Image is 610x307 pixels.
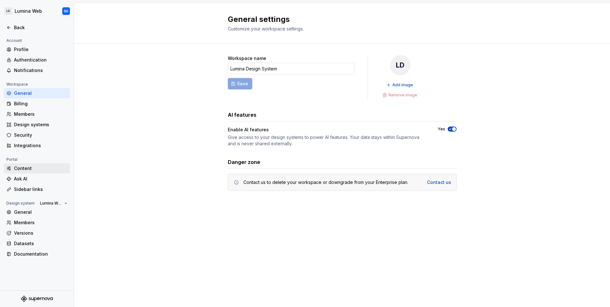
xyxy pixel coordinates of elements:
[228,26,304,31] span: Customize your workspace settings.
[390,55,410,75] div: LD
[14,101,67,107] div: Billing
[14,230,67,236] div: Versions
[4,184,70,194] a: Sidebar links
[4,163,70,173] a: Content
[228,158,260,166] h3: Danger zone
[4,218,70,228] a: Members
[4,23,70,33] a: Back
[14,240,67,247] div: Datasets
[4,120,70,130] a: Design systems
[4,88,70,98] a: General
[384,81,416,89] button: Add image
[4,109,70,119] a: Members
[4,99,70,109] a: Billing
[4,238,70,249] a: Datasets
[4,55,70,65] a: Authentication
[14,132,67,138] div: Security
[21,296,53,302] svg: Supernova Logo
[4,199,37,207] div: Design system
[14,121,67,128] div: Design systems
[14,142,67,149] div: Integrations
[14,111,67,117] div: Members
[228,134,426,147] div: Give access to your design systems to power AI features. Your data stays within Supernova and is ...
[4,174,70,184] a: Ask AI
[14,57,67,63] div: Authentication
[228,111,256,119] h3: AI features
[14,219,67,226] div: Members
[40,201,62,206] span: Lumina Web
[14,24,67,31] div: Back
[1,4,72,18] button: LDLumina WebSK
[15,8,42,14] div: Lumina Web
[14,209,67,215] div: General
[4,249,70,259] a: Documentation
[14,186,67,193] div: Sidebar links
[4,130,70,140] a: Security
[228,14,449,24] h2: General settings
[4,140,70,151] a: Integrations
[427,179,451,186] a: Contact us
[228,55,266,62] label: Workspace name
[14,90,67,96] div: General
[14,67,67,74] div: Notifications
[14,46,67,53] div: Profile
[4,207,70,217] a: General
[14,176,67,182] div: Ask AI
[14,165,67,172] div: Content
[4,37,24,44] div: Account
[4,156,20,163] div: Portal
[228,127,426,133] div: Enable AI features
[64,9,68,14] div: SK
[4,81,30,88] div: Workspace
[4,228,70,238] a: Versions
[243,179,408,186] div: Contact us to delete your workspace or downgrade from your Enterprise plan.
[4,44,70,55] a: Profile
[438,127,445,132] label: Yes
[392,82,413,88] span: Add image
[14,251,67,257] div: Documentation
[4,65,70,75] a: Notifications
[4,7,12,15] div: LD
